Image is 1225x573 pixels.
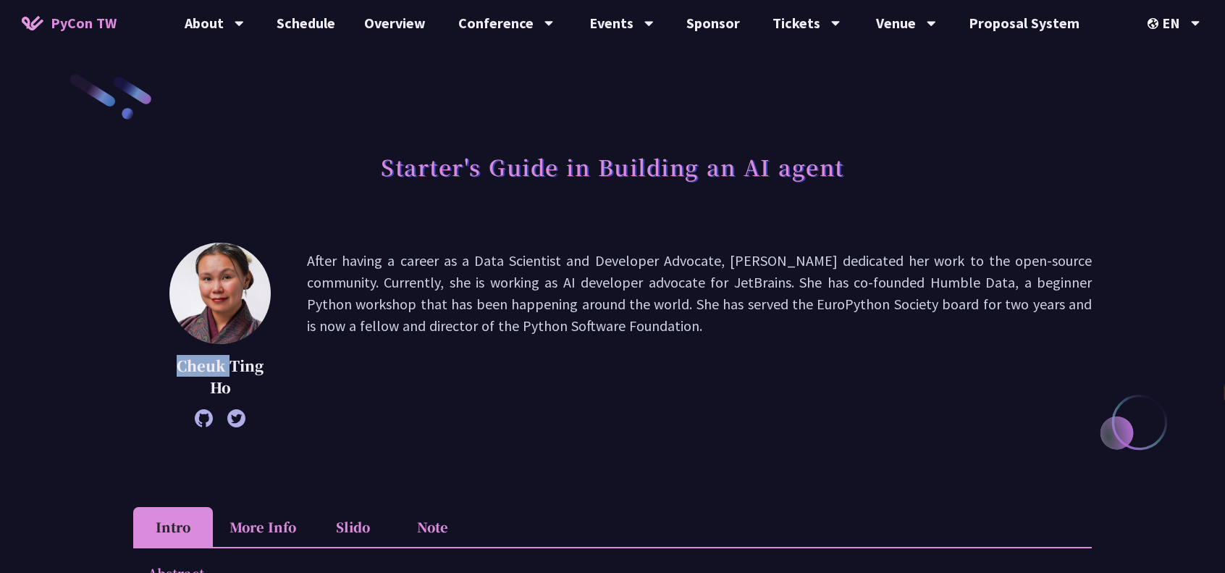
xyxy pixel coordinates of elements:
[1148,18,1162,29] img: Locale Icon
[133,507,213,547] li: Intro
[313,507,392,547] li: Slido
[22,16,43,30] img: Home icon of PyCon TW 2025
[7,5,131,41] a: PyCon TW
[169,355,271,398] p: Cheuk Ting Ho
[169,243,271,344] img: Cheuk Ting Ho
[213,507,313,547] li: More Info
[307,250,1092,420] p: After having a career as a Data Scientist and Developer Advocate, [PERSON_NAME] dedicated her wor...
[381,145,844,188] h1: Starter's Guide in Building an AI agent
[392,507,472,547] li: Note
[51,12,117,34] span: PyCon TW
